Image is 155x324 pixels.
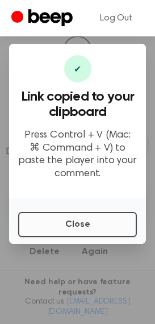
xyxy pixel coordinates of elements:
[89,5,144,32] a: Log Out
[18,129,137,180] p: Press Control + V (Mac: ⌘ Command + V) to paste the player into your comment.
[11,7,76,30] a: Beep
[64,55,91,82] div: ✔
[18,212,137,237] button: Close
[18,89,137,120] h3: Link copied to your clipboard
